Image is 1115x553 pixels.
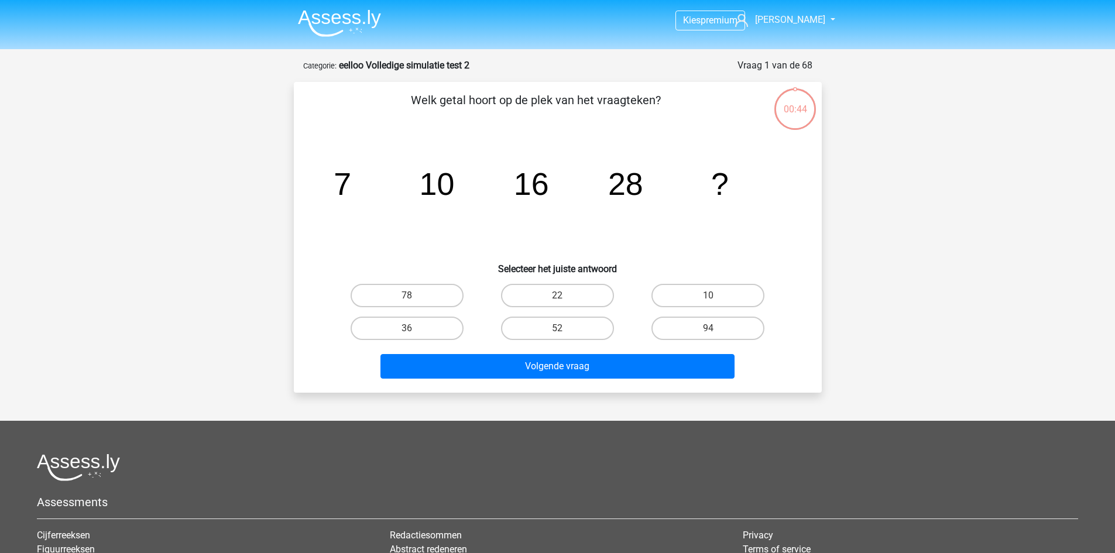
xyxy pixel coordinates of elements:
[755,14,825,25] span: [PERSON_NAME]
[608,166,643,201] tspan: 28
[380,354,735,379] button: Volgende vraag
[711,166,729,201] tspan: ?
[651,317,764,340] label: 94
[313,254,803,274] h6: Selecteer het juiste antwoord
[351,284,464,307] label: 78
[390,530,462,541] a: Redactiesommen
[334,166,351,201] tspan: 7
[351,317,464,340] label: 36
[419,166,454,201] tspan: 10
[501,317,614,340] label: 52
[513,166,548,201] tspan: 16
[773,87,817,116] div: 00:44
[743,530,773,541] a: Privacy
[37,454,120,481] img: Assessly logo
[37,530,90,541] a: Cijferreeksen
[651,284,764,307] label: 10
[303,61,337,70] small: Categorie:
[298,9,381,37] img: Assessly
[737,59,812,73] div: Vraag 1 van de 68
[701,15,737,26] span: premium
[37,495,1078,509] h5: Assessments
[730,13,826,27] a: [PERSON_NAME]
[339,60,469,71] strong: eelloo Volledige simulatie test 2
[683,15,701,26] span: Kies
[313,91,759,126] p: Welk getal hoort op de plek van het vraagteken?
[676,12,745,28] a: Kiespremium
[501,284,614,307] label: 22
